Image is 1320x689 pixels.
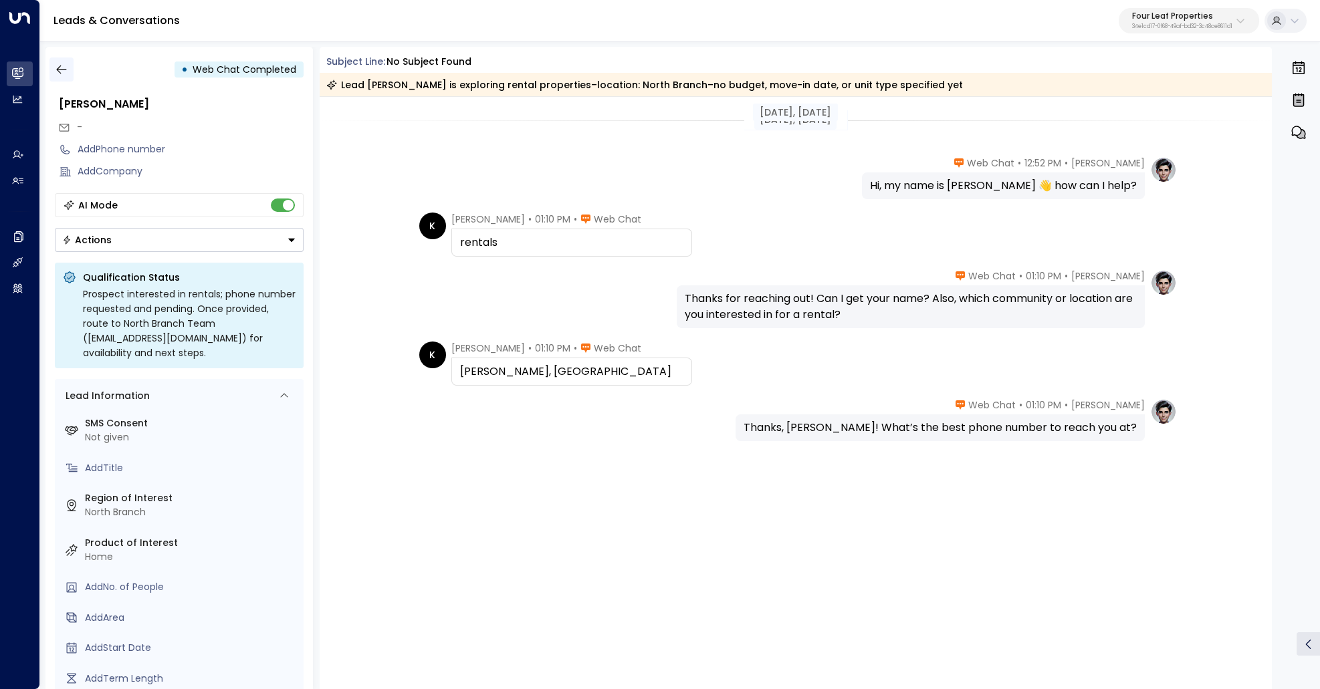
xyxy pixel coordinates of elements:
p: 34e1cd17-0f68-49af-bd32-3c48ce8611d1 [1132,24,1232,29]
div: AI Mode [78,198,118,212]
span: [PERSON_NAME] [451,341,525,355]
span: - [77,120,82,134]
div: Button group with a nested menu [55,228,304,252]
span: • [1065,156,1068,170]
img: profile-logo.png [1150,269,1177,296]
span: • [1065,398,1068,412]
span: Web Chat [968,269,1016,283]
img: profile-logo.png [1150,156,1177,183]
p: Four Leaf Properties [1132,12,1232,20]
div: No subject found [387,55,471,69]
div: • [181,57,188,82]
label: Region of Interest [85,491,298,505]
span: [PERSON_NAME] [451,213,525,226]
div: Lead [PERSON_NAME] is exploring rental properties–location: North Branch–no budget, move-in date,... [326,78,963,92]
span: 12:52 PM [1024,156,1061,170]
span: • [1019,269,1022,283]
div: AddTitle [85,461,298,475]
div: Prospect interested in rentals; phone number requested and pending. Once provided, route to North... [83,287,296,360]
span: Web Chat [594,341,641,355]
div: North Branch [85,505,298,519]
span: 01:10 PM [1026,269,1061,283]
button: Actions [55,228,304,252]
span: Subject Line: [326,55,385,68]
span: 01:10 PM [1026,398,1061,412]
label: Product of Interest [85,536,298,550]
span: 01:10 PM [535,341,570,355]
div: AddArea [85,611,298,625]
div: K [419,341,446,368]
span: Web Chat [594,213,641,226]
div: Actions [62,234,112,246]
div: AddStart Date [85,641,298,655]
span: • [574,341,577,355]
span: Web Chat Completed [193,63,296,76]
span: • [1018,156,1021,170]
div: AddTerm Length [85,672,298,686]
div: Home [85,550,298,564]
button: Four Leaf Properties34e1cd17-0f68-49af-bd32-3c48ce8611d1 [1119,8,1259,33]
div: Hi, my name is [PERSON_NAME] 👋 how can I help? [870,178,1137,194]
img: profile-logo.png [1150,398,1177,425]
span: [PERSON_NAME] [1071,156,1145,170]
div: [PERSON_NAME], [GEOGRAPHIC_DATA] [460,364,683,380]
span: • [1019,398,1022,412]
div: Lead Information [61,389,150,403]
label: SMS Consent [85,416,298,430]
span: [PERSON_NAME] [1071,269,1145,283]
span: • [574,213,577,226]
div: Not given [85,430,298,444]
div: K [419,213,446,239]
div: AddCompany [78,164,304,178]
div: AddNo. of People [85,580,298,594]
div: Thanks for reaching out! Can I get your name? Also, which community or location are you intereste... [685,291,1137,323]
div: AddPhone number [78,142,304,156]
div: rentals [460,235,683,251]
span: Web Chat [967,156,1014,170]
a: Leads & Conversations [53,13,180,28]
div: [DATE], [DATE] [753,104,838,121]
div: Thanks, [PERSON_NAME]! What’s the best phone number to reach you at? [744,420,1137,436]
span: • [528,213,532,226]
span: • [1065,269,1068,283]
div: [PERSON_NAME] [59,96,304,112]
span: Web Chat [968,398,1016,412]
span: 01:10 PM [535,213,570,226]
p: Qualification Status [83,271,296,284]
span: • [528,341,532,355]
span: [PERSON_NAME] [1071,398,1145,412]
